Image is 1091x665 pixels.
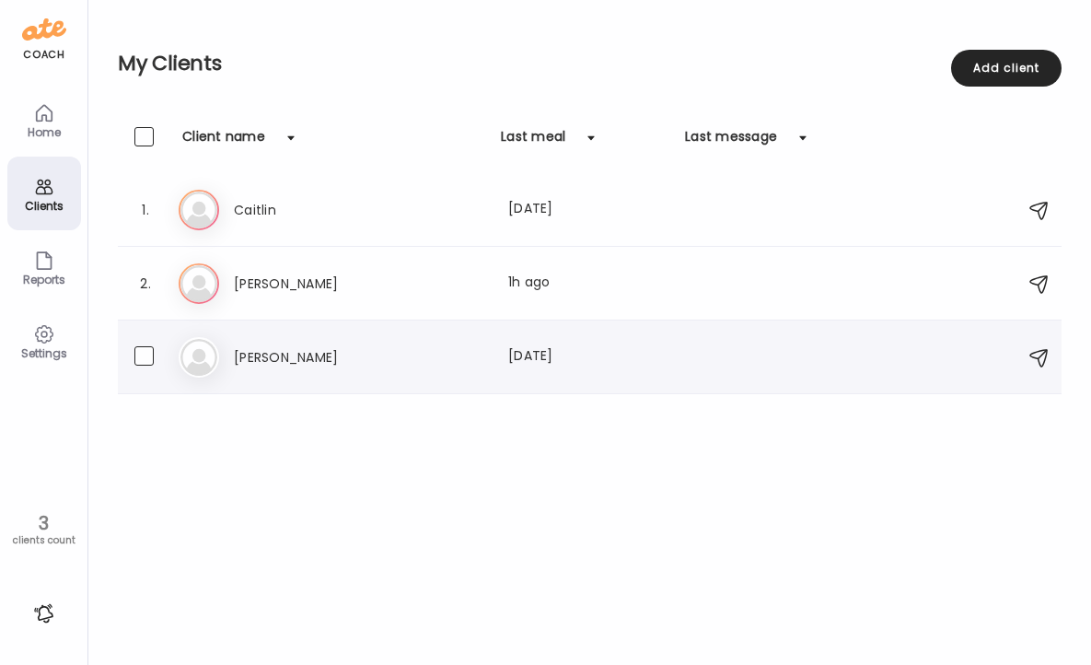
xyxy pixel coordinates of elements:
[234,273,396,295] h3: [PERSON_NAME]
[23,47,64,63] div: coach
[134,199,157,221] div: 1.
[118,50,1062,77] h2: My Clients
[508,346,670,368] div: [DATE]
[508,199,670,221] div: [DATE]
[234,199,396,221] h3: Caitlin
[182,127,265,157] div: Client name
[508,273,670,295] div: 1h ago
[11,274,77,286] div: Reports
[6,534,81,547] div: clients count
[951,50,1062,87] div: Add client
[11,347,77,359] div: Settings
[685,127,777,157] div: Last message
[11,200,77,212] div: Clients
[6,512,81,534] div: 3
[134,273,157,295] div: 2.
[22,15,66,44] img: ate
[234,346,396,368] h3: [PERSON_NAME]
[501,127,565,157] div: Last meal
[11,126,77,138] div: Home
